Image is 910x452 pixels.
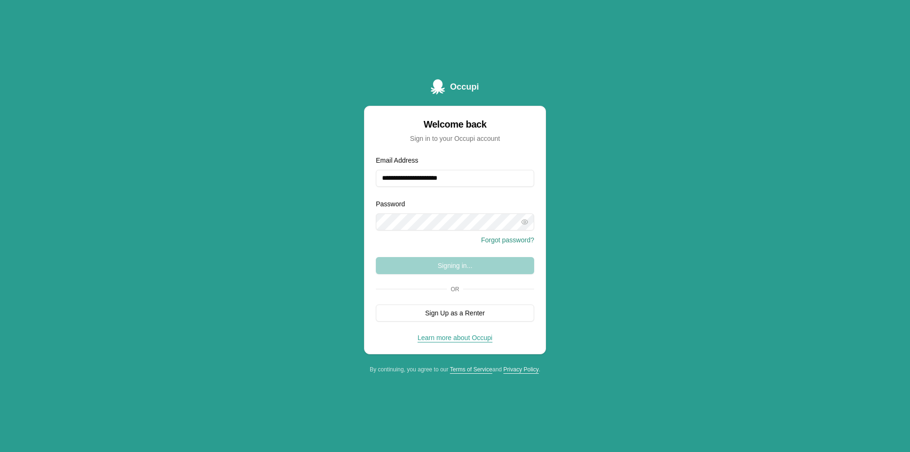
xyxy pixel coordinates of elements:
div: Sign in to your Occupi account [376,134,534,143]
a: Privacy Policy [503,366,539,373]
button: Sign Up as a Renter [376,304,534,322]
div: By continuing, you agree to our and . [364,366,546,373]
a: Terms of Service [450,366,492,373]
button: Forgot password? [481,235,534,245]
label: Email Address [376,157,418,164]
span: Occupi [450,80,479,93]
span: Or [447,286,463,293]
a: Occupi [431,79,479,94]
div: Welcome back [376,118,534,131]
a: Learn more about Occupi [418,334,492,341]
label: Password [376,200,405,208]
